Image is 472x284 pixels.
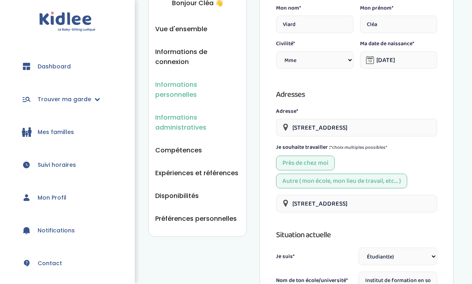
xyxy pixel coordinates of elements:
button: Vue d'ensemble [155,24,207,34]
span: Mon Profil [38,194,66,202]
span: Notifications [38,227,75,235]
input: Veuillez saisir votre adresse postale [276,119,437,137]
span: Dashboard [38,63,71,71]
button: Disponibilités [155,191,199,201]
a: Mes familles [12,118,123,147]
input: Veuillez saisir votre adresse postale [276,195,437,213]
span: Contact [38,260,62,268]
input: Date de naissance [360,52,438,69]
a: Dashboard [12,52,123,81]
label: Mon prénom* [360,4,438,13]
button: Informations de connexion [155,47,240,67]
input: Prénom [360,16,438,34]
input: Nom [276,16,354,34]
img: logo.svg [39,12,96,32]
div: Près de chez moi [276,156,335,171]
h3: Situation actuelle [276,229,437,242]
label: Adresse* [276,108,437,116]
button: Compétences [155,146,202,156]
span: Mes familles [38,128,74,137]
label: Ma date de naissance* [360,40,438,48]
button: Informations personnelles [155,80,240,100]
a: Mon Profil [12,184,123,212]
label: Civilité* [276,40,354,48]
a: Contact [12,249,123,278]
span: Suivi horaires [38,161,76,170]
label: Mon nom* [276,4,354,13]
h3: Adresses [276,88,437,101]
a: Notifications [12,216,123,245]
button: Expériences et références [155,168,238,178]
label: Je suis* [276,253,295,261]
label: Je souhaite travailler : [276,143,387,153]
span: *choix multiples possibles* [330,144,387,152]
div: Autre ( mon école, mon lieu de travail, etc... ) [276,174,407,189]
a: Suivi horaires [12,151,123,180]
span: Trouver ma garde [38,96,91,104]
button: Informations administratives [155,113,240,133]
button: Préférences personnelles [155,214,237,224]
a: Trouver ma garde [12,85,123,114]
